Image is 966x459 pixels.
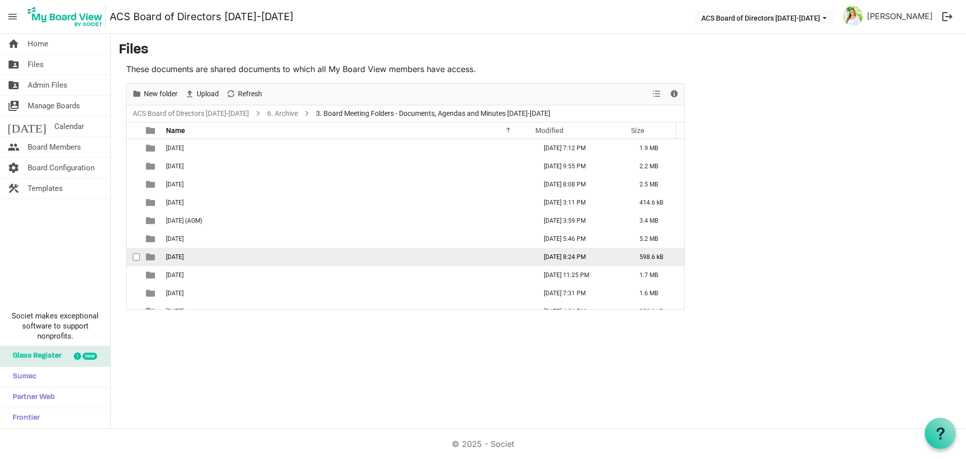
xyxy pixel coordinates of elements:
[127,248,140,266] td: checkbox
[163,212,533,230] td: June 27 2024 (AGM) is template cell column header Name
[119,42,958,59] h3: Files
[629,212,684,230] td: 3.4 MB is template cell column header Size
[163,302,533,320] td: September 28 2023 is template cell column header Name
[126,63,685,75] p: These documents are shared documents to which all My Board View members have access.
[843,6,863,26] img: P1o51ie7xrVY5UL7ARWEW2r7gNC2P9H9vlLPs2zch7fLSXidsvLolGPwwA3uyx8AkiPPL2cfIerVbTx3yTZ2nQ_thumb.png
[8,116,46,137] span: [DATE]
[629,302,684,320] td: 980.6 kB is template cell column header Size
[8,54,20,75] span: folder_shared
[196,88,220,100] span: Upload
[629,284,684,302] td: 1.6 MB is template cell column header Size
[163,230,533,248] td: March 28 2024 is template cell column header Name
[127,284,140,302] td: checkbox
[8,408,40,428] span: Frontier
[166,145,184,152] span: [DATE]
[127,139,140,157] td: checkbox
[127,230,140,248] td: checkbox
[163,193,533,212] td: June 26 2023 is template cell column header Name
[8,346,61,366] span: Glass Register
[28,137,81,157] span: Board Members
[8,96,20,116] span: switch_account
[533,248,629,266] td: May 23, 2024 8:24 PM column header Modified
[863,6,937,26] a: [PERSON_NAME]
[166,217,202,224] span: [DATE] (AGM)
[166,163,184,170] span: [DATE]
[28,34,48,54] span: Home
[140,175,163,193] td: is template cell column header type
[166,253,184,260] span: [DATE]
[127,157,140,175] td: checkbox
[181,84,222,105] div: Upload
[183,88,221,100] button: Upload
[127,266,140,284] td: checkbox
[8,137,20,157] span: people
[28,75,67,95] span: Admin Files
[631,126,645,135] span: Size
[5,311,106,341] span: Societ makes exceptional software to support nonprofits.
[163,139,533,157] td: April 25 2024 is template cell column header Name
[695,11,833,25] button: ACS Board of Directors 2024-2025 dropdownbutton
[25,4,110,29] a: My Board View Logo
[8,178,20,199] span: construction
[666,84,683,105] div: Details
[166,181,184,188] span: [DATE]
[54,116,84,137] span: Calendar
[533,266,629,284] td: November 21, 2023 11:25 PM column header Modified
[127,212,140,230] td: checkbox
[452,439,514,449] a: © 2025 - Societ
[127,302,140,320] td: checkbox
[130,88,180,100] button: New folder
[143,88,179,100] span: New folder
[533,212,629,230] td: July 10, 2024 3:59 PM column header Modified
[28,158,95,178] span: Board Configuration
[110,7,293,27] a: ACS Board of Directors [DATE]-[DATE]
[163,284,533,302] td: October 26 2023 is template cell column header Name
[8,34,20,54] span: home
[629,248,684,266] td: 598.6 kB is template cell column header Size
[25,4,106,29] img: My Board View Logo
[8,75,20,95] span: folder_shared
[533,157,629,175] td: February 29, 2024 9:55 PM column header Modified
[166,126,185,135] span: Name
[629,230,684,248] td: 5.2 MB is template cell column header Size
[140,212,163,230] td: is template cell column header type
[937,6,958,27] button: logout
[166,235,184,242] span: [DATE]
[533,284,629,302] td: October 26, 2023 7:31 PM column header Modified
[140,230,163,248] td: is template cell column header type
[629,157,684,175] td: 2.2 MB is template cell column header Size
[8,367,36,387] span: Sumac
[535,126,563,135] span: Modified
[140,193,163,212] td: is template cell column header type
[166,199,184,206] span: [DATE]
[163,248,533,266] td: May 23 2024 is template cell column header Name
[163,157,533,175] td: February 29 2024 is template cell column header Name
[533,139,629,157] td: April 24, 2024 7:12 PM column header Modified
[127,193,140,212] td: checkbox
[651,88,663,100] button: View dropdownbutton
[166,308,184,315] span: [DATE]
[629,139,684,157] td: 1.9 MB is template cell column header Size
[140,157,163,175] td: is template cell column header type
[533,302,629,320] td: September 28, 2023 4:31 PM column header Modified
[629,193,684,212] td: 414.6 kB is template cell column header Size
[140,302,163,320] td: is template cell column header type
[265,107,300,120] a: 6. Archive
[649,84,666,105] div: View
[166,272,184,279] span: [DATE]
[629,266,684,284] td: 1.7 MB is template cell column header Size
[629,175,684,193] td: 2.5 MB is template cell column header Size
[83,353,97,360] div: new
[163,266,533,284] td: November 23 2023 is template cell column header Name
[163,175,533,193] td: January 25 2024 is template cell column header Name
[128,84,181,105] div: New folder
[533,175,629,193] td: January 25, 2024 8:08 PM column header Modified
[140,284,163,302] td: is template cell column header type
[140,139,163,157] td: is template cell column header type
[140,266,163,284] td: is template cell column header type
[668,88,681,100] button: Details
[3,7,22,26] span: menu
[28,96,80,116] span: Manage Boards
[166,290,184,297] span: [DATE]
[533,230,629,248] td: March 28, 2024 5:46 PM column header Modified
